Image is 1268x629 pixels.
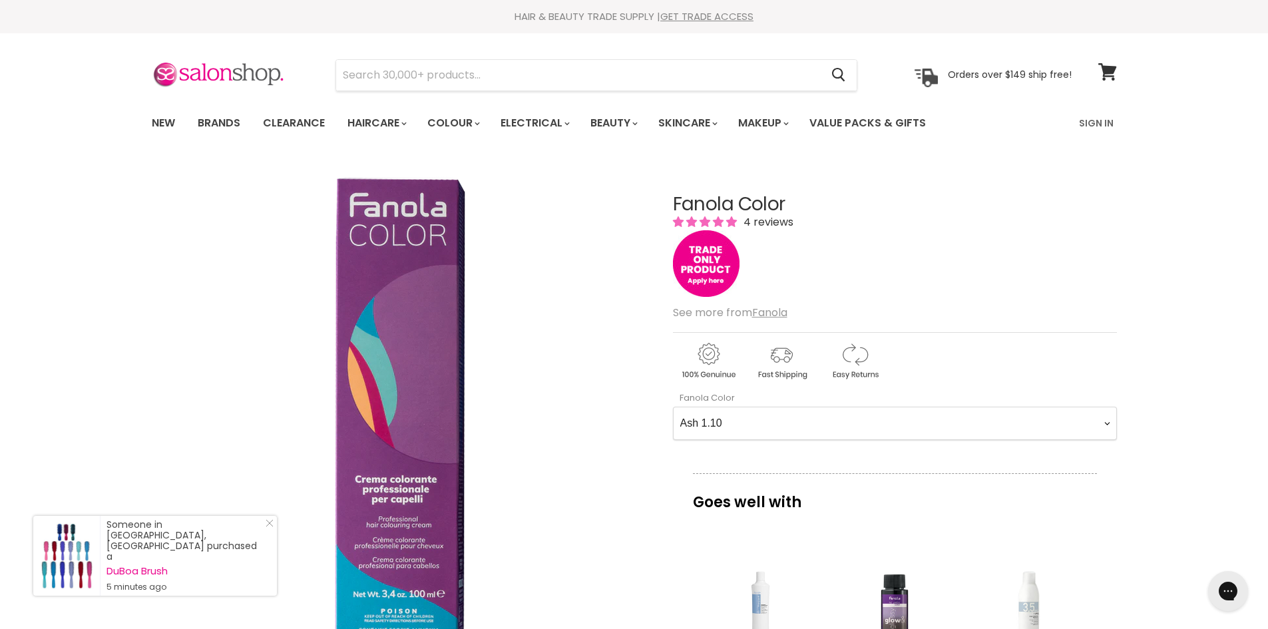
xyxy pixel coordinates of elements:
[821,60,857,91] button: Search
[253,109,335,137] a: Clearance
[673,194,1117,215] h1: Fanola Color
[142,109,185,137] a: New
[337,109,415,137] a: Haircare
[580,109,646,137] a: Beauty
[335,59,857,91] form: Product
[948,69,1072,81] p: Orders over $149 ship free!
[693,473,1097,517] p: Goes well with
[260,519,274,532] a: Close Notification
[266,519,274,527] svg: Close Icon
[417,109,488,137] a: Colour
[746,341,817,381] img: shipping.gif
[740,214,793,230] span: 4 reviews
[728,109,797,137] a: Makeup
[660,9,753,23] a: GET TRADE ACCESS
[673,214,740,230] span: 5.00 stars
[799,109,936,137] a: Value Packs & Gifts
[673,391,735,404] label: Fanola Color
[106,519,264,592] div: Someone in [GEOGRAPHIC_DATA], [GEOGRAPHIC_DATA] purchased a
[752,305,787,320] a: Fanola
[188,109,250,137] a: Brands
[1071,109,1122,137] a: Sign In
[135,10,1134,23] div: HAIR & BEAUTY TRADE SUPPLY |
[673,305,787,320] span: See more from
[673,230,740,297] img: tradeonly_small.jpg
[106,566,264,576] a: DuBoa Brush
[1201,566,1255,616] iframe: Gorgias live chat messenger
[142,104,1004,142] ul: Main menu
[135,104,1134,142] nav: Main
[106,582,264,592] small: 5 minutes ago
[491,109,578,137] a: Electrical
[336,60,821,91] input: Search
[648,109,726,137] a: Skincare
[819,341,890,381] img: returns.gif
[673,341,743,381] img: genuine.gif
[33,516,100,596] a: Visit product page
